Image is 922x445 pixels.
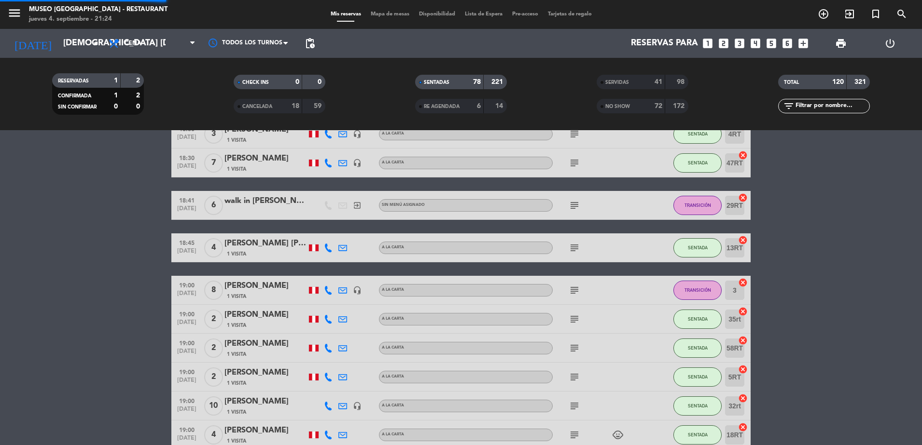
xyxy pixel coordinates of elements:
[382,203,425,207] span: Sin menú asignado
[569,342,580,354] i: subject
[382,288,404,292] span: A la carta
[569,128,580,140] i: subject
[136,103,142,110] strong: 0
[204,124,223,144] span: 3
[477,103,481,109] strong: 6
[543,12,597,17] span: Tarjetas de regalo
[784,80,799,85] span: TOTAL
[242,80,269,85] span: CHECK INS
[688,160,708,165] span: SENTADA
[227,250,246,258] span: 1 Visita
[673,338,722,358] button: SENTADA
[382,132,404,135] span: A la carta
[797,37,810,50] i: add_box
[353,201,362,210] i: exit_to_app
[738,235,748,245] i: cancel
[884,38,896,49] i: power_settings_new
[175,308,199,319] span: 19:00
[835,38,847,49] span: print
[224,395,307,408] div: [PERSON_NAME]
[204,196,223,215] span: 6
[382,346,404,350] span: A la carta
[688,245,708,250] span: SENTADA
[224,195,307,207] div: walk in [PERSON_NAME]
[569,200,580,211] i: subject
[58,79,89,83] span: RESERVADAS
[136,92,142,99] strong: 2
[382,432,404,436] span: A la carta
[227,351,246,358] span: 1 Visita
[673,281,722,300] button: TRANSICIÓN
[175,337,199,348] span: 19:00
[738,193,748,202] i: cancel
[832,79,844,85] strong: 120
[473,79,481,85] strong: 78
[175,348,199,359] span: [DATE]
[382,317,404,321] span: A la carta
[326,12,366,17] span: Mis reservas
[227,165,246,173] span: 1 Visita
[424,104,460,109] span: RE AGENDADA
[114,103,118,110] strong: 0
[688,432,708,437] span: SENTADA
[224,366,307,379] div: [PERSON_NAME]
[896,8,908,20] i: search
[136,77,142,84] strong: 2
[204,425,223,445] span: 4
[673,396,722,416] button: SENTADA
[7,6,22,24] button: menu
[227,293,246,300] span: 1 Visita
[569,313,580,325] i: subject
[382,404,404,407] span: A la carta
[738,364,748,374] i: cancel
[353,159,362,167] i: headset_mic
[781,37,794,50] i: looks_6
[204,153,223,173] span: 7
[292,103,299,109] strong: 18
[605,104,630,109] span: NO SHOW
[224,237,307,250] div: [PERSON_NAME] [PERSON_NAME]
[569,157,580,169] i: subject
[866,29,915,58] div: LOG OUT
[227,437,246,445] span: 1 Visita
[507,12,543,17] span: Pre-acceso
[175,424,199,435] span: 19:00
[673,425,722,445] button: SENTADA
[854,79,868,85] strong: 321
[382,161,404,164] span: A la carta
[90,38,101,49] i: arrow_drop_down
[224,424,307,437] div: [PERSON_NAME]
[175,163,199,174] span: [DATE]
[353,402,362,410] i: headset_mic
[204,396,223,416] span: 10
[114,92,118,99] strong: 1
[460,12,507,17] span: Lista de Espera
[738,393,748,403] i: cancel
[491,79,505,85] strong: 221
[7,33,58,54] i: [DATE]
[204,367,223,387] span: 2
[29,14,168,24] div: jueves 4. septiembre - 21:24
[673,196,722,215] button: TRANSICIÓN
[677,79,686,85] strong: 98
[227,136,246,144] span: 1 Visita
[318,79,323,85] strong: 0
[673,124,722,144] button: SENTADA
[224,337,307,350] div: [PERSON_NAME]
[175,134,199,145] span: [DATE]
[175,279,199,290] span: 19:00
[569,429,580,441] i: subject
[204,281,223,300] span: 8
[655,103,662,109] strong: 72
[612,429,624,441] i: child_care
[688,316,708,322] span: SENTADA
[227,408,246,416] span: 1 Visita
[58,105,97,109] span: SIN CONFIRMAR
[717,37,730,50] i: looks_two
[738,150,748,160] i: cancel
[685,287,711,293] span: TRANSICIÓN
[569,284,580,296] i: subject
[7,6,22,20] i: menu
[204,238,223,257] span: 4
[688,131,708,136] span: SENTADA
